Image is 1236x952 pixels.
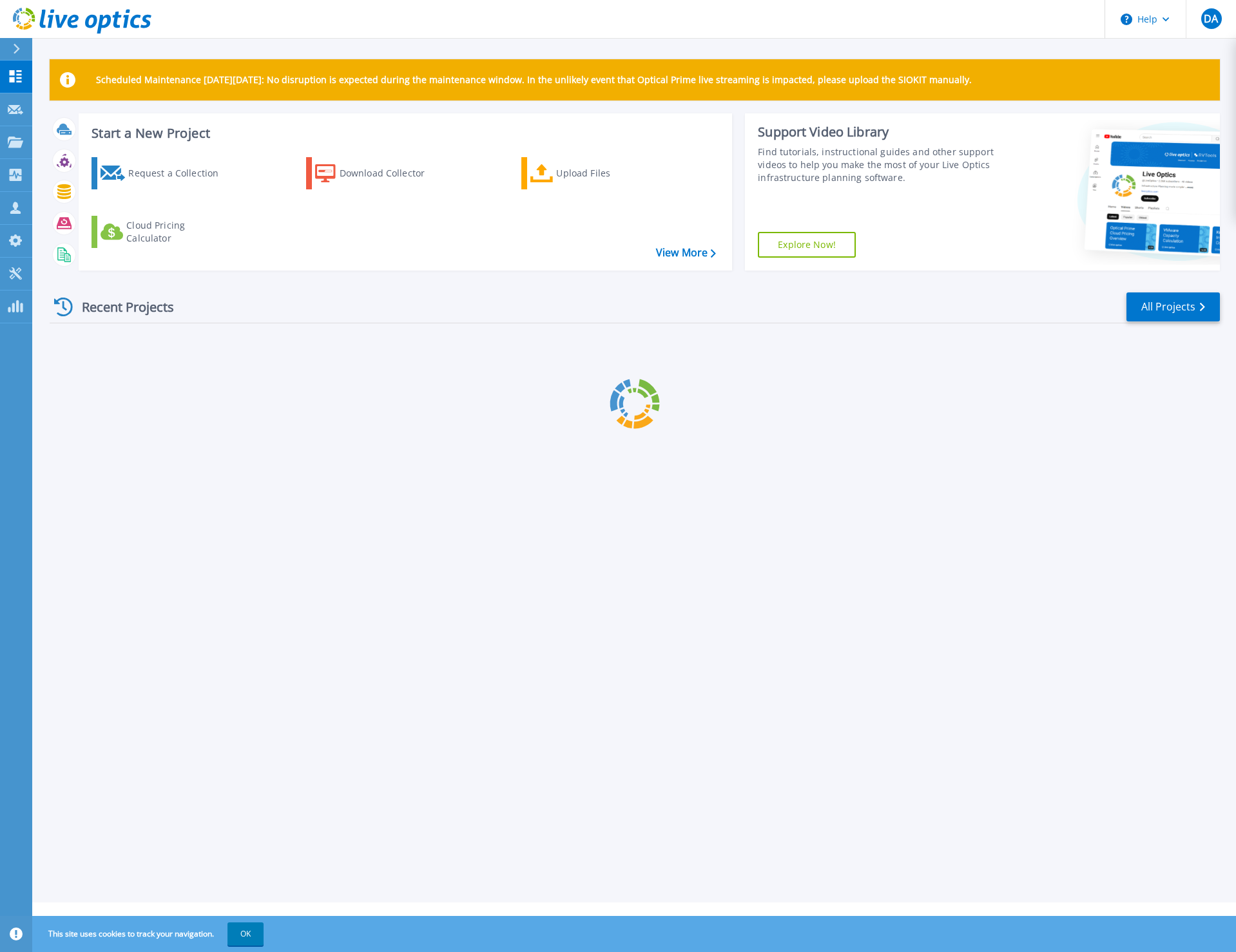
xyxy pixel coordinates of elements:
[306,157,450,189] a: Download Collector
[758,146,1000,184] div: Find tutorials, instructional guides and other support videos to help you make the most of your L...
[96,75,972,85] p: Scheduled Maintenance [DATE][DATE]: No disruption is expected during the maintenance window. In t...
[50,291,191,323] div: Recent Projects
[556,160,659,186] div: Upload Files
[92,157,235,189] a: Request a Collection
[35,922,264,946] span: This site uses cookies to track your navigation.
[1126,292,1220,321] a: All Projects
[521,157,665,189] a: Upload Files
[758,124,1000,140] div: Support Video Library
[1204,14,1218,24] span: DA
[128,160,231,186] div: Request a Collection
[758,232,856,258] a: Explore Now!
[340,160,443,186] div: Download Collector
[92,126,715,140] h3: Start a New Project
[227,922,264,946] button: OK
[656,247,716,259] a: View More
[126,219,229,245] div: Cloud Pricing Calculator
[92,216,235,248] a: Cloud Pricing Calculator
